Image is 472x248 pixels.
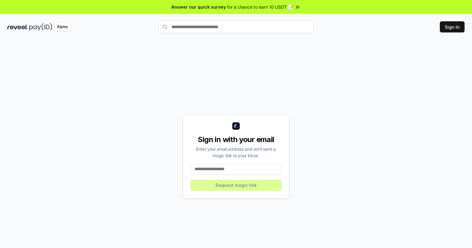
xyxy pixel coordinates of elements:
img: logo_small [232,122,240,130]
img: pay_id [29,23,52,31]
div: Enter your email address and we’ll send a magic link to your inbox. [191,146,281,159]
div: Alpha [54,23,71,31]
span: for a chance to earn 10 USDT 📝 [227,4,293,10]
button: Sign In [440,21,465,32]
img: reveel_dark [7,23,28,31]
div: Sign in with your email [191,135,281,145]
span: Answer our quick survey [171,4,226,10]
